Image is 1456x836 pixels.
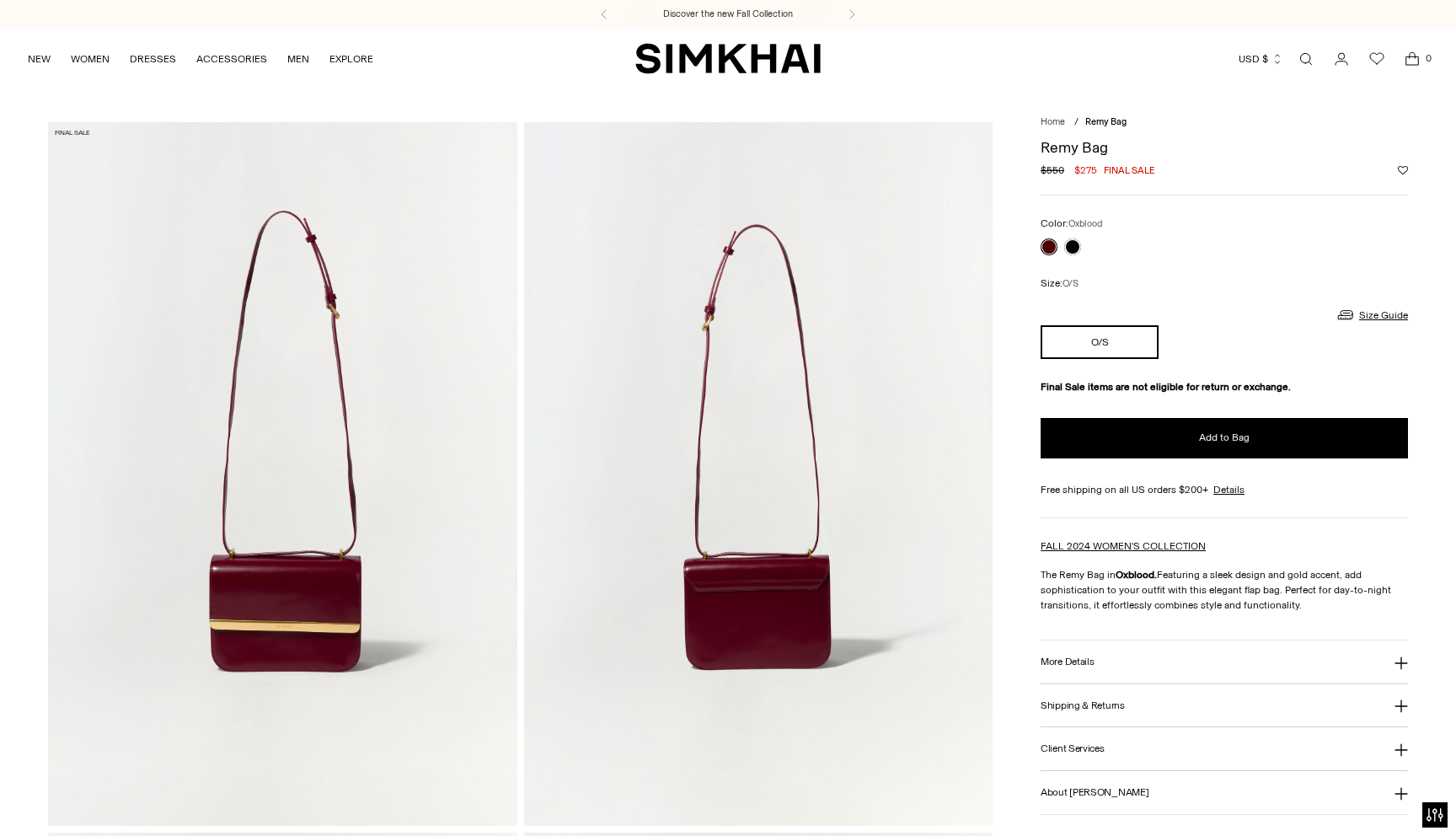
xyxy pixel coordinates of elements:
[1041,567,1408,613] p: The Remy Bag in Featuring a sleek design and gold accent, add sophistication to your outfit with ...
[1074,115,1079,130] div: /
[196,40,267,78] a: ACCESSORIES
[663,8,793,21] a: Discover the new Fall Collection
[1074,163,1097,178] span: $275
[1239,40,1283,78] button: USD $
[1068,218,1102,229] span: Oxblood
[1041,116,1065,127] a: Home
[1421,51,1436,66] span: 0
[1336,304,1408,325] a: Size Guide
[1041,787,1148,798] h3: About [PERSON_NAME]
[635,42,821,75] a: SIMKHAI
[1041,656,1094,667] h3: More Details
[1395,42,1429,76] a: Open cart modal
[1041,216,1102,232] label: Color:
[1085,116,1127,127] span: Remy Bag
[1041,640,1408,683] button: More Details
[1398,165,1408,175] button: Add to Wishlist
[1041,482,1408,497] div: Free shipping on all US orders $200+
[1041,540,1206,552] a: FALL 2024 WOMEN'S COLLECTION
[1325,42,1358,76] a: Go to the account page
[1213,482,1245,497] a: Details
[1041,115,1408,130] nav: breadcrumbs
[1116,569,1157,581] strong: Oxblood.
[1041,727,1408,770] button: Client Services
[48,122,517,826] img: Remy Bag
[1199,431,1250,445] span: Add to Bag
[1041,743,1105,754] h3: Client Services
[1041,276,1079,292] label: Size:
[28,40,51,78] a: NEW
[71,40,110,78] a: WOMEN
[1041,140,1408,155] h1: Remy Bag
[329,40,373,78] a: EXPLORE
[1041,418,1408,458] button: Add to Bag
[1289,42,1323,76] a: Open search modal
[287,40,309,78] a: MEN
[13,772,169,823] iframe: Sign Up via Text for Offers
[524,122,993,826] img: Remy Bag
[1360,42,1394,76] a: Wishlist
[1041,684,1408,727] button: Shipping & Returns
[1041,381,1291,393] strong: Final Sale items are not eligible for return or exchange.
[1041,163,1064,178] s: $550
[1041,325,1159,359] button: O/S
[1041,700,1125,711] h3: Shipping & Returns
[1063,278,1079,289] span: O/S
[130,40,176,78] a: DRESSES
[1041,771,1408,814] button: About [PERSON_NAME]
